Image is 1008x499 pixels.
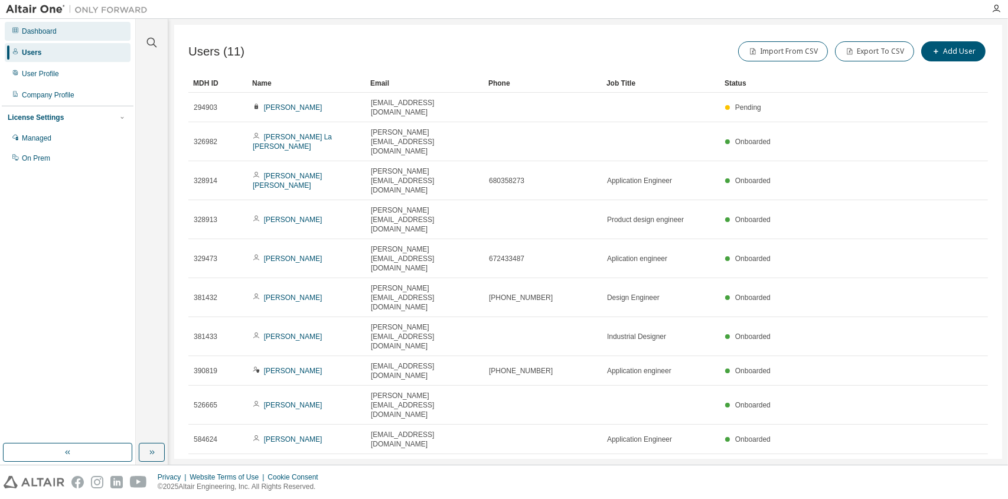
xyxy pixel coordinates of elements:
div: User Profile [22,69,59,79]
span: 326982 [194,137,217,146]
div: Name [252,74,361,93]
button: Add User [921,41,986,61]
div: Cookie Consent [268,472,325,482]
span: Industrial Designer [607,332,666,341]
img: Altair One [6,4,154,15]
span: 390819 [194,366,217,376]
a: [PERSON_NAME] [PERSON_NAME] [253,172,322,190]
span: 526665 [194,400,217,410]
a: [PERSON_NAME] [264,332,322,341]
a: [PERSON_NAME] [264,255,322,263]
span: [PERSON_NAME][EMAIL_ADDRESS][DOMAIN_NAME] [371,206,478,234]
span: 381433 [194,332,217,341]
span: Onboarded [735,435,771,443]
span: Design Engineer [607,293,660,302]
div: MDH ID [193,74,243,93]
div: License Settings [8,113,64,122]
span: Onboarded [735,177,771,185]
span: [PERSON_NAME][EMAIL_ADDRESS][DOMAIN_NAME] [371,391,478,419]
img: altair_logo.svg [4,476,64,488]
span: 680358273 [489,176,524,185]
img: linkedin.svg [110,476,123,488]
div: Users [22,48,41,57]
span: [EMAIL_ADDRESS][DOMAIN_NAME] [371,361,478,380]
span: Aplication engineer [607,254,667,263]
div: Managed [22,133,51,143]
span: Pending [735,103,761,112]
span: Product design engineer [607,215,684,224]
span: [EMAIL_ADDRESS][DOMAIN_NAME] [371,98,478,117]
span: [PERSON_NAME][EMAIL_ADDRESS][DOMAIN_NAME] [371,128,478,156]
div: Website Terms of Use [190,472,268,482]
span: Onboarded [735,138,771,146]
span: 329473 [194,254,217,263]
span: 381432 [194,293,217,302]
img: youtube.svg [130,476,147,488]
div: Privacy [158,472,190,482]
span: Onboarded [735,293,771,302]
img: facebook.svg [71,476,84,488]
span: [PHONE_NUMBER] [489,366,553,376]
button: Import From CSV [738,41,828,61]
span: 672433487 [489,254,524,263]
span: Onboarded [735,255,771,263]
a: [PERSON_NAME] [264,216,322,224]
span: [PHONE_NUMBER] [489,293,553,302]
div: Phone [488,74,597,93]
span: Onboarded [735,332,771,341]
span: Application Engineer [607,176,672,185]
div: Status [725,74,927,93]
span: [PERSON_NAME][EMAIL_ADDRESS][DOMAIN_NAME] [371,283,478,312]
span: Onboarded [735,216,771,224]
span: Onboarded [735,401,771,409]
button: Export To CSV [835,41,914,61]
span: [EMAIL_ADDRESS][DOMAIN_NAME] [371,430,478,449]
div: Email [370,74,479,93]
span: [PERSON_NAME][EMAIL_ADDRESS][DOMAIN_NAME] [371,322,478,351]
div: Dashboard [22,27,57,36]
span: Users (11) [188,45,244,58]
a: [PERSON_NAME] [264,401,322,409]
a: [PERSON_NAME] [264,103,322,112]
span: Application Engineer [607,435,672,444]
span: Onboarded [735,367,771,375]
img: instagram.svg [91,476,103,488]
span: 294903 [194,103,217,112]
a: [PERSON_NAME] La [PERSON_NAME] [253,133,332,151]
p: © 2025 Altair Engineering, Inc. All Rights Reserved. [158,482,325,492]
a: [PERSON_NAME] [264,435,322,443]
span: 328914 [194,176,217,185]
span: 328913 [194,215,217,224]
span: 584624 [194,435,217,444]
a: [PERSON_NAME] [264,367,322,375]
span: Application engineer [607,366,671,376]
span: [PERSON_NAME][EMAIL_ADDRESS][DOMAIN_NAME] [371,167,478,195]
a: [PERSON_NAME] [264,293,322,302]
div: Company Profile [22,90,74,100]
div: Job Title [606,74,715,93]
span: [PERSON_NAME][EMAIL_ADDRESS][DOMAIN_NAME] [371,244,478,273]
div: On Prem [22,154,50,163]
